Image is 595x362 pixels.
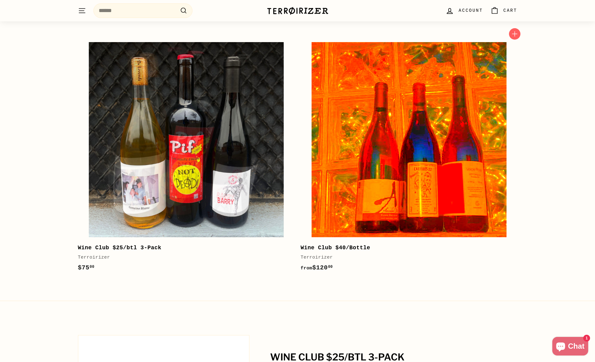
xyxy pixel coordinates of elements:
[90,265,94,269] sup: 00
[442,2,486,20] a: Account
[301,266,313,271] span: from
[301,245,370,251] b: Wine Club $40/Bottle
[78,264,95,271] span: $75
[487,2,521,20] a: Cart
[328,265,333,269] sup: 00
[78,31,295,279] a: Wine Club $25/btl 3-Pack Terroirizer
[503,7,517,14] span: Cart
[550,337,590,357] inbox-online-store-chat: Shopify online store chat
[301,31,517,279] a: Wine Club $40/Bottle Terroirizer
[301,264,333,271] span: $120
[459,7,483,14] span: Account
[78,245,162,251] b: Wine Club $25/btl 3-Pack
[301,254,511,261] div: Terroirizer
[78,254,288,261] div: Terroirizer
